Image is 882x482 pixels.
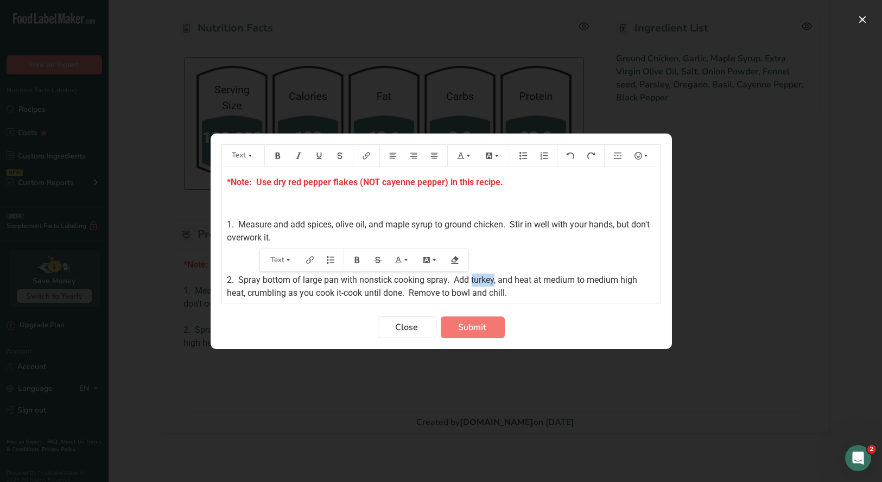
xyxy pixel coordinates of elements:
[378,316,436,338] button: Close
[396,321,418,334] span: Close
[867,445,876,454] span: 2
[459,321,487,334] span: Submit
[227,147,259,164] button: Text
[227,275,640,298] span: 2. Spray bottom of large pan with nonstick cooking spray. Add turkey, and heat at medium to mediu...
[441,316,505,338] button: Submit
[227,177,504,187] span: *Note: Use dry red pepper flakes (NOT cayenne pepper) in this recipe.
[845,445,871,471] iframe: Intercom live chat
[265,251,297,269] button: Text
[227,219,652,243] span: 1. Measure and add spices, olive oil, and maple syrup to ground chicken. Stir in well with your h...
